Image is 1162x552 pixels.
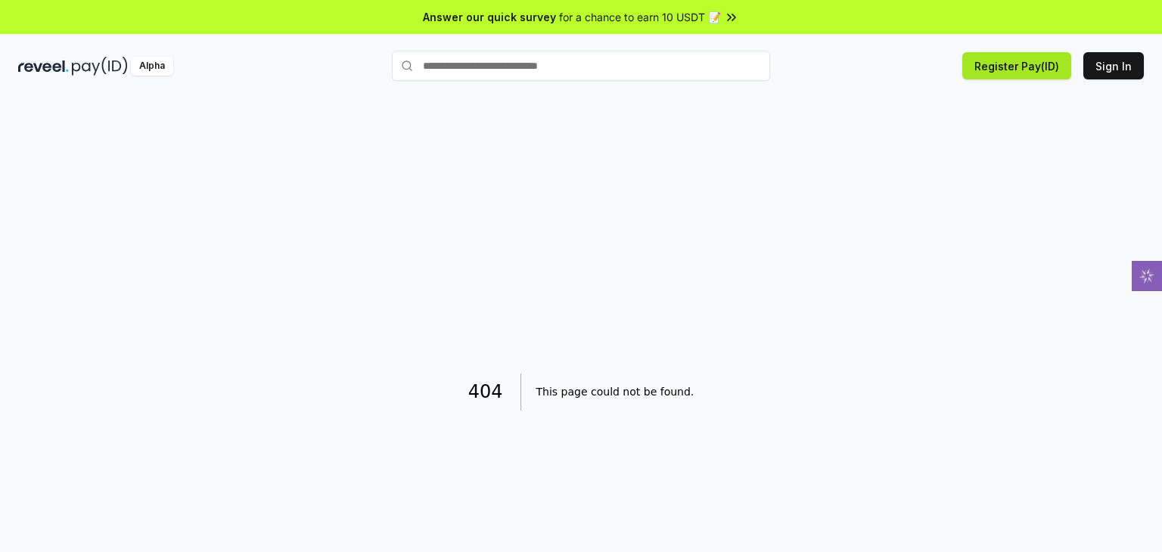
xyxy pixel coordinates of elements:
button: Sign In [1083,52,1144,79]
img: reveel_dark [18,57,69,76]
h2: This page could not be found. [536,374,694,411]
span: for a chance to earn 10 USDT 📝 [559,9,721,25]
img: pay_id [72,57,128,76]
div: Alpha [131,57,173,76]
h1: 404 [468,374,521,411]
button: Register Pay(ID) [962,52,1071,79]
span: Answer our quick survey [423,9,556,25]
